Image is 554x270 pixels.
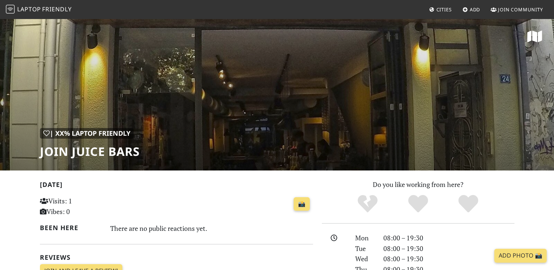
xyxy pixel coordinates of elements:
[40,196,125,217] p: Visits: 1 Vibes: 0
[342,194,393,214] div: No
[498,6,543,13] span: Join Community
[6,5,15,14] img: LaptopFriendly
[379,243,519,254] div: 08:00 – 19:30
[42,5,71,13] span: Friendly
[40,254,313,261] h2: Reviews
[40,224,102,232] h2: Been here
[443,194,494,214] div: Definitely!
[351,233,379,243] div: Mon
[393,194,443,214] div: Yes
[322,179,514,190] p: Do you like working from here?
[379,254,519,264] div: 08:00 – 19:30
[6,3,72,16] a: LaptopFriendly LaptopFriendly
[436,6,452,13] span: Cities
[494,249,547,263] a: Add Photo 📸
[426,3,455,16] a: Cities
[460,3,483,16] a: Add
[17,5,41,13] span: Laptop
[40,145,140,158] h1: JOIN juice bars
[40,181,313,191] h2: [DATE]
[110,222,313,234] div: There are no public reactions yet.
[40,128,134,139] div: | XX% Laptop Friendly
[294,197,310,211] a: 📸
[379,233,519,243] div: 08:00 – 19:30
[488,3,546,16] a: Join Community
[470,6,480,13] span: Add
[351,243,379,254] div: Tue
[351,254,379,264] div: Wed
